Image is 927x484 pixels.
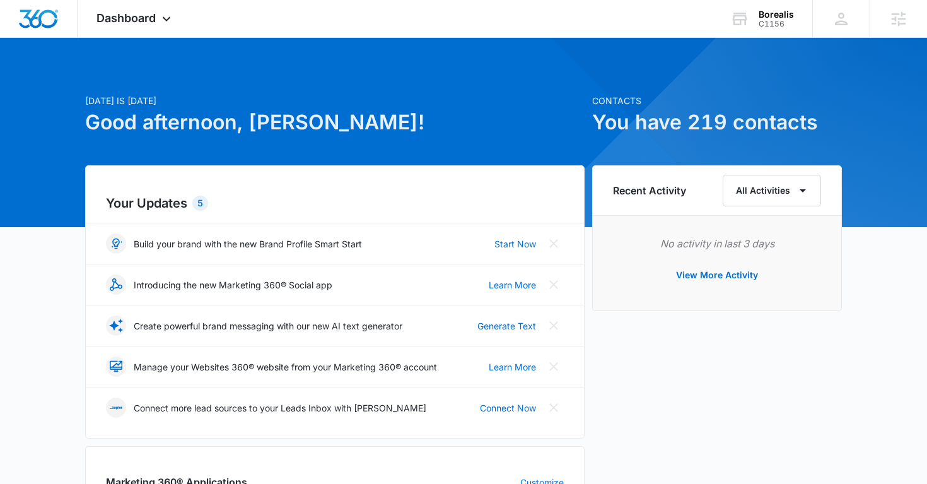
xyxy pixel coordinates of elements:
span: Dashboard [96,11,156,25]
a: Learn More [489,360,536,374]
button: Close [544,316,564,336]
button: View More Activity [663,260,771,290]
h1: You have 219 contacts [592,107,842,138]
h2: Your Updates [106,194,564,213]
p: Introducing the new Marketing 360® Social app [134,278,332,292]
div: account id [759,20,794,28]
a: Generate Text [477,319,536,333]
h1: Good afternoon, [PERSON_NAME]! [85,107,585,138]
button: Close [544,274,564,295]
p: Create powerful brand messaging with our new AI text generator [134,319,402,333]
div: 5 [192,196,208,211]
p: Build your brand with the new Brand Profile Smart Start [134,237,362,251]
p: No activity in last 3 days [613,236,821,251]
p: Connect more lead sources to your Leads Inbox with [PERSON_NAME] [134,401,426,415]
a: Learn More [489,278,536,292]
button: All Activities [723,175,821,206]
a: Start Now [494,237,536,251]
button: Close [544,398,564,418]
p: Manage your Websites 360® website from your Marketing 360® account [134,360,437,374]
button: Close [544,233,564,254]
p: Contacts [592,94,842,107]
p: [DATE] is [DATE] [85,94,585,107]
div: account name [759,9,794,20]
h6: Recent Activity [613,183,686,198]
button: Close [544,357,564,377]
a: Connect Now [480,401,536,415]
